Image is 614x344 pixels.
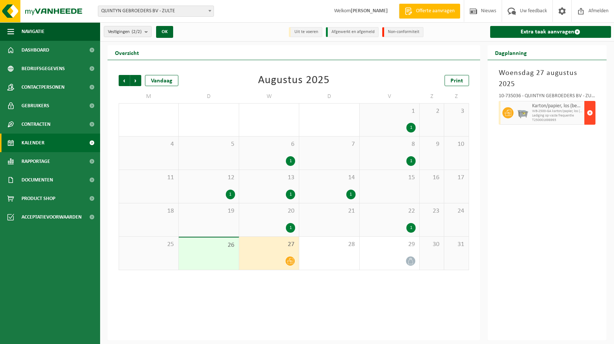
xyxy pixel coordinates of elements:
div: 1 [286,223,295,233]
a: Extra taak aanvragen [490,26,611,38]
span: Print [450,78,463,84]
h2: Dagplanning [488,45,534,60]
span: WB-2500-GA karton/papier, los (bedrijven) [532,109,583,114]
div: 1 [346,190,356,199]
td: D [179,90,239,103]
li: Afgewerkt en afgemeld [326,27,379,37]
span: Navigatie [22,22,44,41]
div: Vandaag [145,75,178,86]
span: 4 [123,140,175,148]
td: M [119,90,179,103]
span: Product Shop [22,189,55,208]
div: 1 [286,156,295,166]
span: Contactpersonen [22,78,65,96]
span: Bedrijfsgegevens [22,59,65,78]
li: Uit te voeren [289,27,322,37]
span: Lediging op vaste frequentie [532,114,583,118]
span: 30 [423,240,440,249]
div: 1 [406,123,416,132]
span: 20 [243,207,295,215]
span: 25 [123,240,175,249]
a: Offerte aanvragen [399,4,460,19]
span: Offerte aanvragen [414,7,456,15]
span: Contracten [22,115,50,134]
h2: Overzicht [108,45,146,60]
span: 22 [363,207,416,215]
span: Acceptatievoorwaarden [22,208,82,226]
div: 10-735036 - QUINTYN GEBROEDERS BV - ZULTE [499,94,596,101]
span: QUINTYN GEBROEDERS BV - ZULTE [98,6,214,16]
span: Kalender [22,134,44,152]
span: Rapportage [22,152,50,171]
div: 1 [226,190,235,199]
li: Non-conformiteit [382,27,423,37]
span: 11 [123,174,175,182]
button: OK [156,26,173,38]
span: 12 [182,174,235,182]
span: 28 [303,240,355,249]
div: Augustus 2025 [258,75,330,86]
td: W [239,90,299,103]
span: 8 [363,140,416,148]
div: 1 [286,190,295,199]
td: D [299,90,359,103]
count: (2/2) [132,29,142,34]
span: 31 [448,240,465,249]
span: Karton/papier, los (bedrijven) [532,103,583,109]
span: 1 [363,107,416,115]
span: 15 [363,174,416,182]
span: 23 [423,207,440,215]
img: WB-2500-GAL-GY-01 [517,107,528,118]
div: 1 [406,156,416,166]
span: 6 [243,140,295,148]
button: Vestigingen(2/2) [104,26,152,37]
span: 9 [423,140,440,148]
span: 29 [363,240,416,249]
td: Z [420,90,444,103]
span: Vorige [119,75,130,86]
td: V [360,90,420,103]
a: Print [445,75,469,86]
span: Documenten [22,171,53,189]
span: 18 [123,207,175,215]
strong: [PERSON_NAME] [351,8,388,14]
span: 26 [182,241,235,249]
span: 2 [423,107,440,115]
div: 1 [406,223,416,233]
span: Dashboard [22,41,49,59]
span: 17 [448,174,465,182]
td: Z [444,90,469,103]
span: Gebruikers [22,96,49,115]
span: QUINTYN GEBROEDERS BV - ZULTE [98,6,214,17]
span: 5 [182,140,235,148]
span: 13 [243,174,295,182]
span: Volgende [130,75,141,86]
span: Vestigingen [108,26,142,37]
span: 21 [303,207,355,215]
span: 24 [448,207,465,215]
span: 7 [303,140,355,148]
span: 14 [303,174,355,182]
span: 16 [423,174,440,182]
span: T250001698993 [532,118,583,122]
h3: Woensdag 27 augustus 2025 [499,68,596,90]
span: 27 [243,240,295,249]
span: 3 [448,107,465,115]
span: 19 [182,207,235,215]
span: 10 [448,140,465,148]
